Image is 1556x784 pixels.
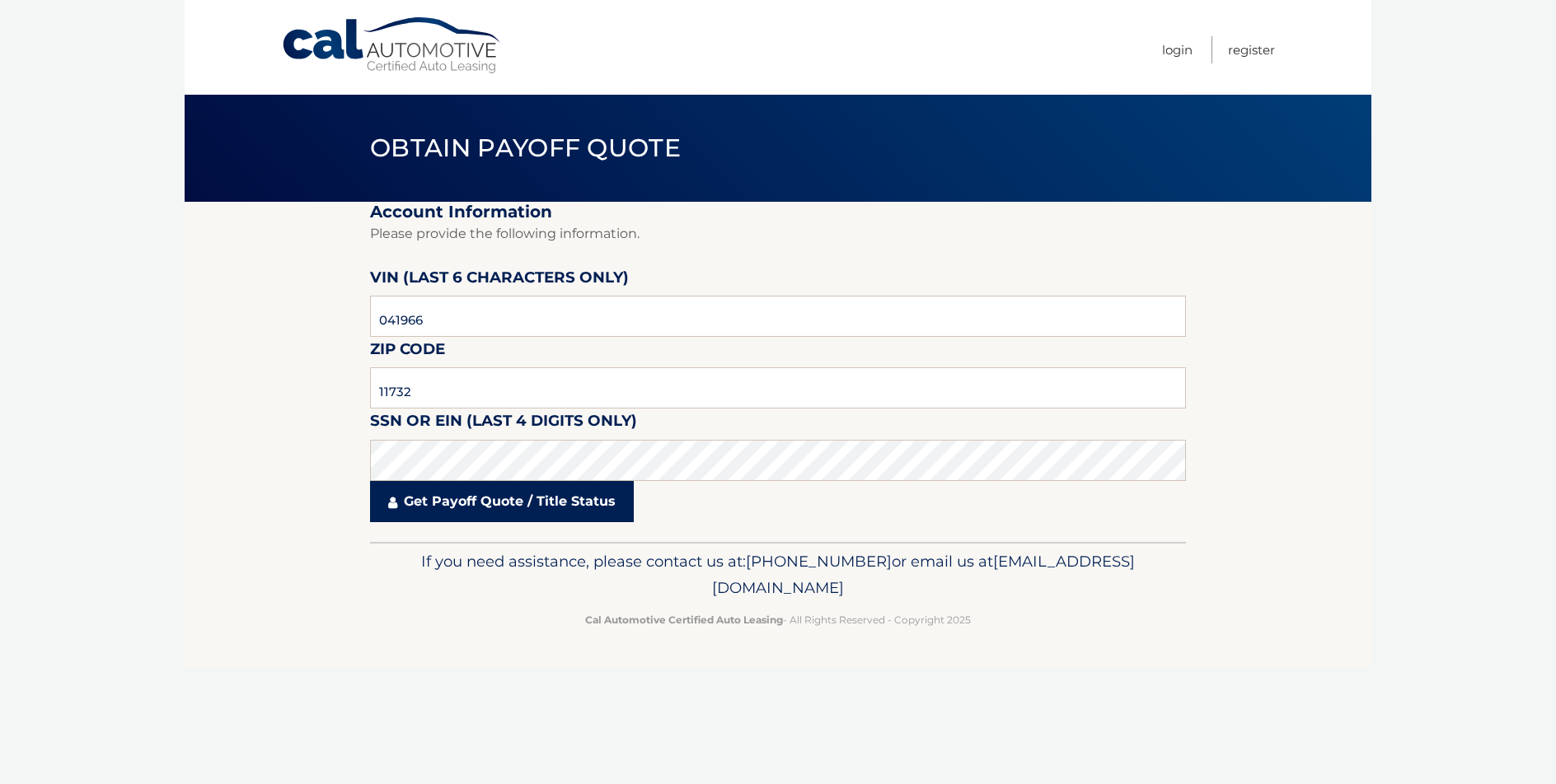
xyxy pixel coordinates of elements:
h2: Account Information [370,202,1186,222]
strong: Cal Automotive Certified Auto Leasing [585,614,783,626]
a: Register [1228,36,1275,63]
label: VIN (last 6 characters only) [370,265,629,296]
a: Get Payoff Quote / Title Status [370,481,634,522]
a: Login [1162,36,1193,63]
p: Please provide the following information. [370,222,1186,245]
span: [PHONE_NUMBER] [746,552,892,571]
span: Obtain Payoff Quote [370,133,681,163]
p: If you need assistance, please contact us at: or email us at [381,548,1175,601]
label: SSN or EIN (last 4 digits only) [370,408,637,439]
p: - All Rights Reserved - Copyright 2025 [381,611,1175,628]
label: Zip Code [370,337,445,367]
a: Cal Automotive [281,16,504,75]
